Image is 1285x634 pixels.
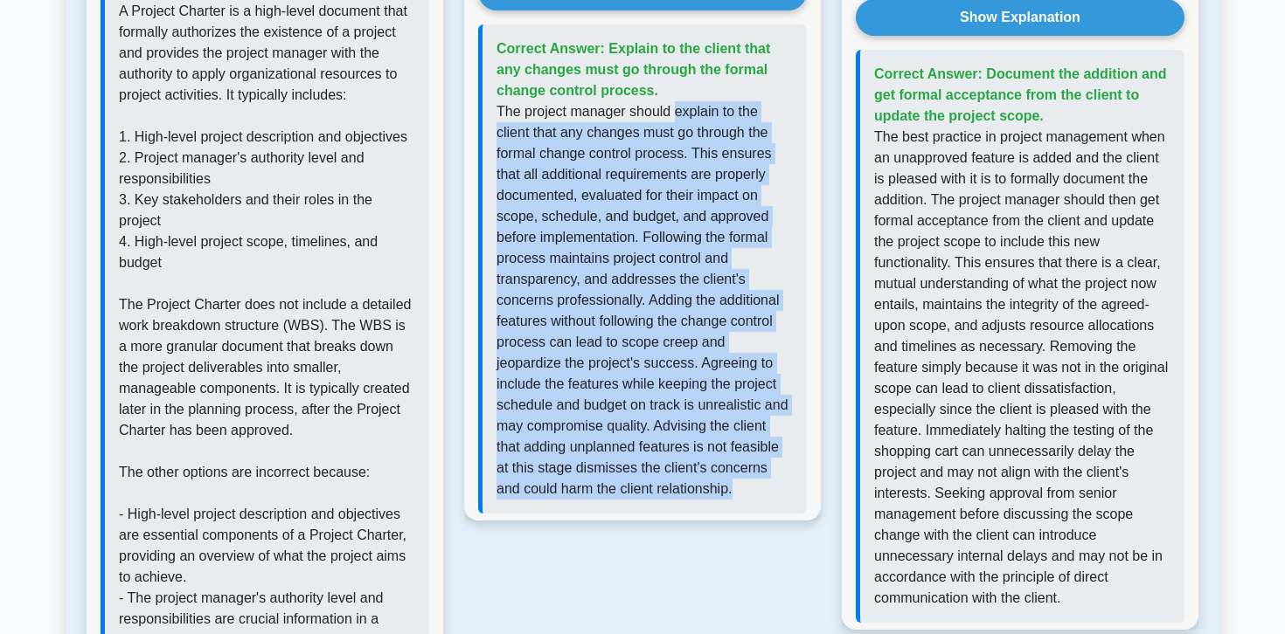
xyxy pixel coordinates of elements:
p: The project manager should explain to the client that any changes must go through the formal chan... [497,101,793,500]
span: Correct Answer: Explain to the client that any changes must go through the formal change control ... [497,41,770,98]
p: The best practice in project management when an unapproved feature is added and the client is ple... [874,127,1170,609]
span: Correct Answer: Document the addition and get formal acceptance from the client to update the pro... [874,66,1167,123]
